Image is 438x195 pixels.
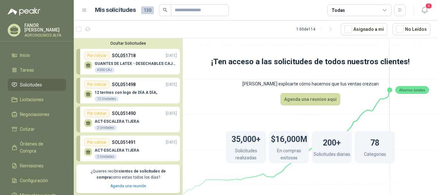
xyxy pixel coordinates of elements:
button: Agenda una reunion aquí [281,93,340,105]
a: Por cotizarSOL051718[DATE] GUANTES DE LATEX - DESECHABLES CAJAX1004000 CAJ [76,49,180,75]
p: GUANTES DE LATEX - DESECHABLES CAJAX100 [95,61,177,66]
a: Licitaciones [8,93,66,106]
p: 12 termos con logo de DÍA A DÍA, [95,90,157,95]
p: Categorias [364,151,386,159]
button: Ocultar Solicitudes [76,41,180,46]
div: 4000 CAJ [95,67,114,73]
span: Configuración [20,177,48,184]
h1: 200+ [323,135,341,149]
a: Por cotizarSOL051491[DATE] ACT-ESCALERA TIJERA2 Unidades [76,136,180,161]
p: SOL051718 [112,52,136,59]
p: [DATE] [166,53,177,59]
span: Solicitudes [20,81,42,88]
a: Agenda una reunión [110,184,146,188]
p: [DATE] [166,111,177,117]
p: En compras exitosas [269,147,309,163]
p: SOL051490 [112,110,136,117]
div: Todas [332,7,345,14]
p: Solicitudes diarias [314,151,350,159]
h1: 78 [370,135,379,149]
h1: Mis solicitudes [95,5,136,15]
a: Inicio [8,49,66,61]
p: SOL051498 [112,81,136,88]
p: ACT-ESCALERA TIJERA [95,148,139,153]
p: FANOR [PERSON_NAME] [24,23,66,32]
span: Remisiones [20,162,44,169]
a: Configuración [8,174,66,187]
span: Licitaciones [20,96,44,103]
p: ¿Quieres recibir como estas todos los días? [80,168,176,181]
h1: $16,000M [271,131,307,146]
a: Solicitudes [8,79,66,91]
a: Órdenes de Compra [8,138,66,157]
button: Asignado a mi [341,23,387,35]
a: Por cotizarSOL051498[DATE] 12 termos con logo de DÍA A DÍA,12 Unidades [76,78,180,103]
div: Por cotizar [84,138,109,146]
p: ACT-ESCALERA TIJERA [95,119,139,124]
div: 1 - 50 de 114 [296,24,336,34]
div: 12 Unidades [95,96,119,102]
span: Órdenes de Compra [20,140,60,155]
a: Remisiones [8,160,66,172]
a: Cotizar [8,123,66,135]
div: Por cotizar [84,81,109,88]
b: cientos de solicitudes de compra [97,169,166,180]
p: [DATE] [166,82,177,88]
img: Logo peakr [8,8,40,15]
p: AGROINSUMOS ALFA [24,33,66,37]
a: Negociaciones [8,108,66,120]
span: Inicio [20,52,30,59]
a: Tareas [8,64,66,76]
div: 2 Unidades [95,125,117,130]
h1: 35,000+ [232,131,261,146]
span: Cotizar [20,126,35,133]
p: [DATE] [166,139,177,146]
span: Negociaciones [20,111,49,118]
button: No Leídos [392,23,430,35]
div: 2 Unidades [95,154,117,159]
span: search [163,8,167,12]
div: Por cotizar [84,110,109,117]
span: 3 [425,3,432,9]
a: Por cotizarSOL051490[DATE] ACT-ESCALERA TIJERA2 Unidades [76,107,180,132]
span: Tareas [20,66,34,74]
span: 130 [141,6,154,14]
p: SOL051491 [112,139,136,146]
p: Solicitudes realizadas [226,147,266,163]
button: 3 [419,4,430,16]
div: Por cotizar [84,52,109,59]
